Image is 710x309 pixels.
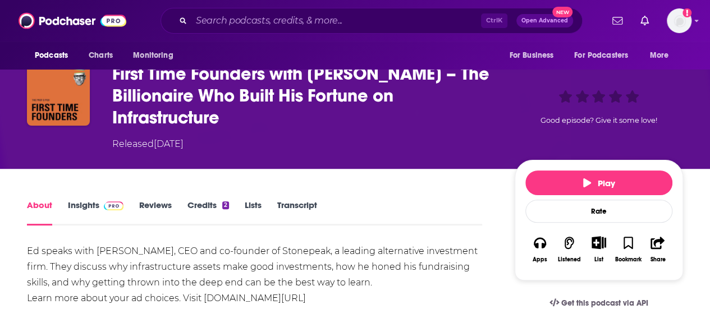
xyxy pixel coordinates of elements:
button: Play [525,170,672,195]
a: About [27,200,52,225]
a: Show notifications dropdown [636,11,653,30]
div: Share [650,256,665,263]
button: Open AdvancedNew [516,14,573,27]
button: open menu [501,45,567,66]
span: Podcasts [35,48,68,63]
button: Apps [525,229,555,270]
span: Charts [89,48,113,63]
img: User Profile [667,8,691,33]
div: Search podcasts, credits, & more... [161,8,583,34]
a: Reviews [139,200,172,225]
h1: First Time Founders with Ed Elson – The Billionaire Who Built His Fortune on Infrastructure [112,63,497,128]
a: Charts [81,45,120,66]
svg: Add a profile image [682,8,691,17]
button: Show More Button [587,236,610,248]
div: List [594,256,603,263]
span: Play [583,178,615,188]
span: Get this podcast via API [561,298,648,308]
img: First Time Founders with Ed Elson – The Billionaire Who Built His Fortune on Infrastructure [27,63,90,126]
div: Released [DATE] [112,137,184,151]
span: For Business [509,48,553,63]
div: 2 [222,201,229,209]
span: Monitoring [133,48,173,63]
div: Bookmark [615,256,642,263]
button: open menu [125,45,187,66]
input: Search podcasts, credits, & more... [191,12,481,30]
button: Share [643,229,672,270]
span: New [552,7,572,17]
a: Lists [245,200,262,225]
button: open menu [642,45,683,66]
div: Rate [525,200,672,223]
button: Listened [555,229,584,270]
div: Apps [533,256,547,263]
span: Good episode? Give it some love! [540,116,657,124]
button: Bookmark [613,229,643,270]
button: Show profile menu [667,8,691,33]
img: Podchaser - Follow, Share and Rate Podcasts [19,10,126,31]
button: open menu [567,45,644,66]
span: Open Advanced [521,18,568,24]
span: Ctrl K [481,13,507,28]
button: open menu [27,45,83,66]
span: Logged in as mindyn [667,8,691,33]
div: Listened [558,256,581,263]
span: For Podcasters [574,48,628,63]
img: Podchaser Pro [104,201,123,210]
a: Credits2 [187,200,229,225]
span: More [650,48,669,63]
a: InsightsPodchaser Pro [68,200,123,225]
a: Show notifications dropdown [608,11,627,30]
div: Show More ButtonList [584,229,613,270]
a: Transcript [277,200,317,225]
div: Ed speaks with [PERSON_NAME], CEO and co-founder of Stonepeak, a leading alternative investment f... [27,243,482,306]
